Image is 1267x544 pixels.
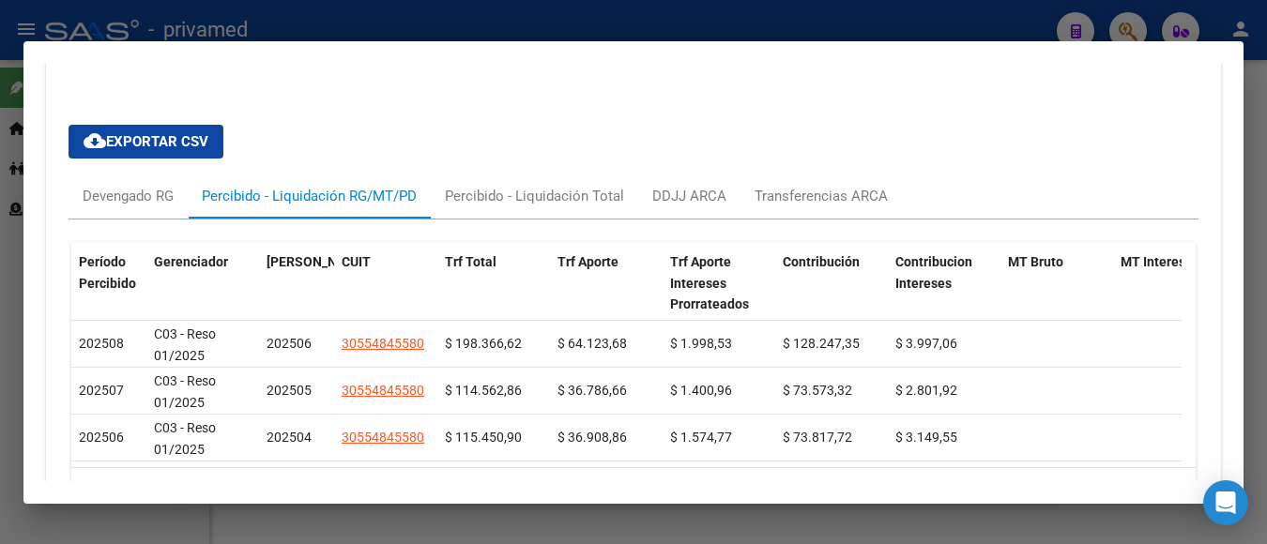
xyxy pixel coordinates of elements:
span: $ 36.786,66 [557,383,627,398]
span: $ 198.366,62 [445,336,522,351]
span: 202506 [79,430,124,445]
datatable-header-cell: Trf Aporte [550,242,663,325]
mat-icon: cloud_download [84,129,106,152]
span: $ 1.574,77 [670,430,732,445]
span: 202505 [267,383,312,398]
datatable-header-cell: Contribución [775,242,888,325]
datatable-header-cell: MT Intereses [1113,242,1226,325]
span: 30554845580 [342,336,424,351]
span: Trf Total [445,254,496,269]
span: C03 - Reso 01/2025 [154,373,216,410]
span: Contribucion Intereses [895,254,972,291]
span: 30554845580 [342,430,424,445]
span: $ 73.573,32 [783,383,852,398]
span: $ 115.450,90 [445,430,522,445]
span: $ 114.562,86 [445,383,522,398]
datatable-header-cell: Trf Aporte Intereses Prorrateados [663,242,775,325]
datatable-header-cell: Período Devengado [259,242,334,325]
span: $ 36.908,86 [557,430,627,445]
span: C03 - Reso 01/2025 [154,326,216,363]
datatable-header-cell: Gerenciador [146,242,259,325]
datatable-header-cell: CUIT [334,242,437,325]
span: Trf Aporte Intereses Prorrateados [670,254,749,312]
span: 202504 [267,430,312,445]
span: $ 3.149,55 [895,430,957,445]
div: Percibido - Liquidación RG/MT/PD [202,186,417,206]
datatable-header-cell: Trf Total [437,242,550,325]
span: Período Percibido [79,254,136,291]
span: $ 128.247,35 [783,336,860,351]
span: C03 - Reso 01/2025 [154,420,216,457]
span: MT Bruto [1008,254,1063,269]
span: MT Intereses [1121,254,1199,269]
span: $ 1.400,96 [670,383,732,398]
span: [PERSON_NAME] [267,254,368,269]
button: Exportar CSV [69,125,223,159]
div: Transferencias ARCA [755,186,888,206]
span: Exportar CSV [84,133,208,150]
datatable-header-cell: MT Bruto [1000,242,1113,325]
span: $ 2.801,92 [895,383,957,398]
span: $ 3.997,06 [895,336,957,351]
span: 202507 [79,383,124,398]
div: Open Intercom Messenger [1203,480,1248,525]
span: $ 73.817,72 [783,430,852,445]
span: Gerenciador [154,254,228,269]
span: 30554845580 [342,383,424,398]
datatable-header-cell: Período Percibido [71,242,146,325]
div: DDJJ ARCA [652,186,726,206]
span: $ 1.998,53 [670,336,732,351]
div: Devengado RG [83,186,174,206]
span: Contribución [783,254,860,269]
span: CUIT [342,254,371,269]
span: $ 64.123,68 [557,336,627,351]
datatable-header-cell: Contribucion Intereses [888,242,1000,325]
span: 202508 [79,336,124,351]
div: Percibido - Liquidación Total [445,186,624,206]
span: 202506 [267,336,312,351]
span: Trf Aporte [557,254,618,269]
